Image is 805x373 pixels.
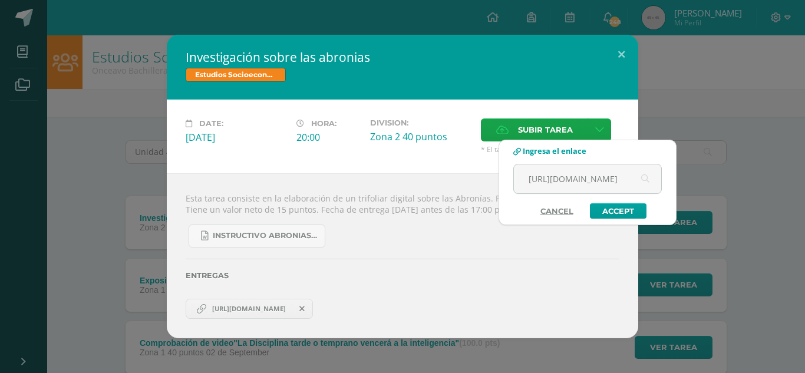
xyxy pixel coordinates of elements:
label: Division: [370,118,471,127]
h2: Investigación sobre las abronias [186,49,619,65]
span: Ingresa el enlace [523,146,586,156]
span: Remover entrega [292,302,312,315]
a: Cancel [529,203,585,219]
span: Instructivo abronias 2025.docx [213,231,319,240]
div: [DATE] [186,131,287,144]
div: 20:00 [296,131,361,144]
span: Estudios Socioeconómicos Bach V [186,68,286,82]
input: Ej. www.google.com [514,164,661,193]
a: Instructivo abronias 2025.docx [189,225,325,247]
span: Subir tarea [518,119,573,141]
span: [URL][DOMAIN_NAME] [206,304,292,313]
label: Entregas [186,271,619,280]
span: Hora: [311,119,336,128]
a: Accept [590,203,646,219]
button: Close (Esc) [605,35,638,75]
span: * El tamaño máximo permitido es 50 MB [481,144,619,154]
span: Date: [199,119,223,128]
div: Esta tarea consiste en la elaboración de un trifoliar digital sobre las Abronías. Puede hacerse e... [167,173,638,338]
a: https://www.canva.com/design/DAGypIh24Ow/cNl0gbQ_uDHnwDlJF78vgg/view?utm_content=DAGypIh24Ow&utm_... [186,299,313,319]
div: Zona 2 40 puntos [370,130,471,143]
